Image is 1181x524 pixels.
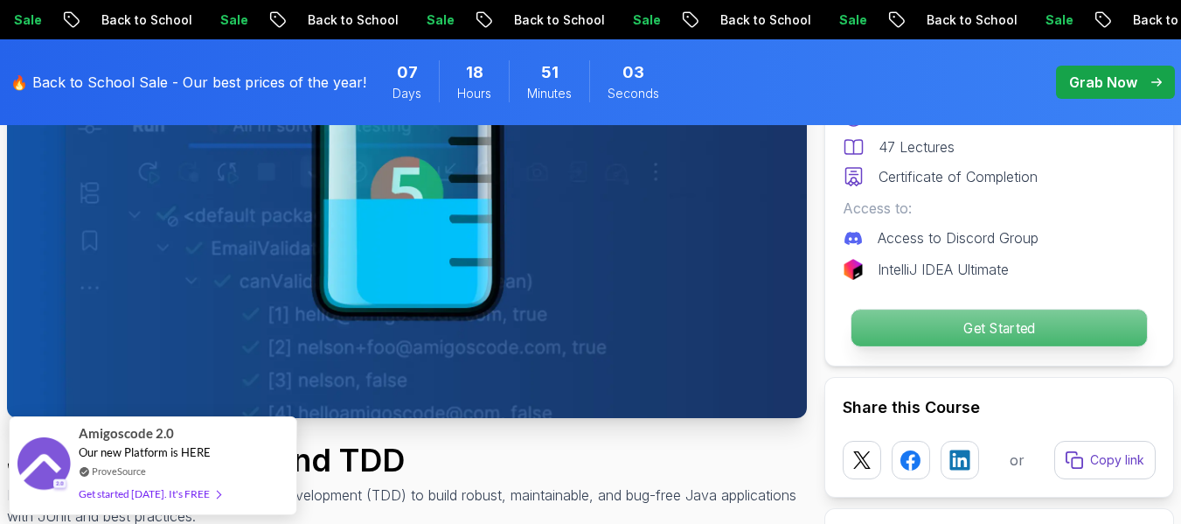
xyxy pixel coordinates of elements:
[851,310,1147,346] p: Get Started
[66,11,185,29] p: Back to School
[843,259,864,280] img: jetbrains logo
[17,437,70,494] img: provesource social proof notification image
[598,11,654,29] p: Sale
[79,423,174,444] span: Amigoscode 2.0
[10,72,366,93] p: 🔥 Back to School Sale - Our best prices of the year!
[185,11,241,29] p: Sale
[392,11,448,29] p: Sale
[1090,451,1144,469] p: Copy link
[1069,72,1137,93] p: Grab Now
[1054,441,1156,479] button: Copy link
[7,443,807,478] h1: Java Unit Testing and TDD
[878,259,1009,280] p: IntelliJ IDEA Ultimate
[1011,11,1066,29] p: Sale
[397,60,418,85] span: 7 Days
[843,395,1156,420] h2: Share this Course
[843,198,1156,219] p: Access to:
[608,85,659,102] span: Seconds
[851,309,1148,347] button: Get Started
[878,227,1039,248] p: Access to Discord Group
[879,136,955,157] p: 47 Lectures
[1010,450,1025,471] p: or
[879,166,1038,187] p: Certificate of Completion
[393,85,421,102] span: Days
[466,60,483,85] span: 18 Hours
[273,11,392,29] p: Back to School
[685,11,804,29] p: Back to School
[541,60,559,85] span: 51 Minutes
[892,11,1011,29] p: Back to School
[79,484,220,504] div: Get started [DATE]. It's FREE
[457,85,491,102] span: Hours
[479,11,598,29] p: Back to School
[622,60,644,85] span: 3 Seconds
[527,85,572,102] span: Minutes
[79,445,211,459] span: Our new Platform is HERE
[804,11,860,29] p: Sale
[92,464,146,479] a: ProveSource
